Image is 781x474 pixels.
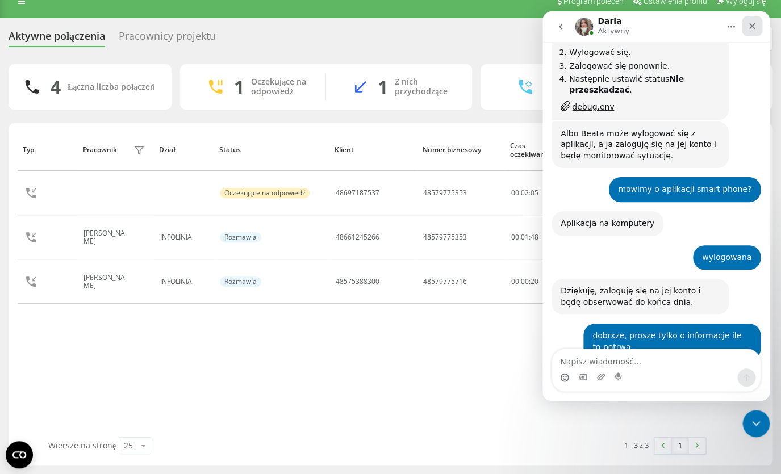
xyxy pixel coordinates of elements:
[160,278,207,286] div: INFOLINIA
[219,146,324,154] div: Status
[423,189,467,197] div: 48579775353
[159,146,208,154] div: Dział
[378,76,388,98] div: 1
[6,441,33,468] button: Open CMP widget
[119,30,216,48] div: Pracownicy projektu
[83,229,131,246] div: [PERSON_NAME]
[220,232,261,242] div: Rozmawia
[23,146,72,154] div: Typ
[124,440,133,451] div: 25
[336,189,379,197] div: 48697187537
[511,278,563,286] div: 00:00:20
[395,77,455,97] div: Z nich przychodzące
[511,233,563,241] div: 00:01:48
[9,30,105,48] div: Aktywne połączenia
[531,188,538,198] span: 05
[742,410,770,437] iframe: Intercom live chat
[511,189,538,197] div: : :
[83,274,131,290] div: [PERSON_NAME]
[510,142,563,158] div: Czas oczekiwania
[220,276,261,287] div: Rozmawia
[220,188,310,198] div: Oczekujące na odpowiedź
[251,77,308,97] div: Oczekujące na odpowiedź
[68,82,155,92] div: Łączna liczba połączeń
[48,440,116,451] span: Wiersze na stronę
[624,439,649,451] div: 1 - 3 z 3
[336,278,379,286] div: 48575388300
[335,146,412,154] div: Klient
[336,233,379,241] div: 48661245266
[234,76,244,98] div: 1
[423,146,500,154] div: Numer biznesowy
[160,233,207,241] div: INFOLINIA
[51,76,61,98] div: 4
[83,146,117,154] div: Pracownik
[511,188,519,198] span: 00
[542,11,770,401] iframe: Intercom live chat
[423,278,467,286] div: 48579775716
[423,233,467,241] div: 48579775353
[671,438,688,454] a: 1
[521,188,529,198] span: 02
